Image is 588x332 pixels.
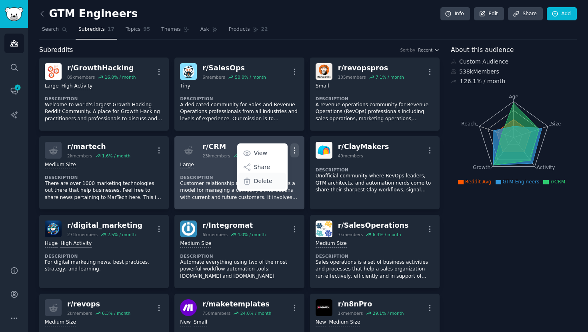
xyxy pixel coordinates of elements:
[61,83,92,90] div: High Activity
[180,221,197,237] img: Integromat
[226,23,271,40] a: Products22
[45,253,163,259] dt: Description
[338,310,363,316] div: 1k members
[180,240,211,248] div: Medium Size
[45,221,62,237] img: digital_marketing
[67,142,130,152] div: r/ martech
[254,149,267,157] p: View
[459,77,505,85] div: ↑ 26.1 % / month
[78,26,105,33] span: Subreddits
[418,47,432,53] span: Recent
[376,74,404,80] div: 7.1 % / month
[254,163,270,171] p: Share
[316,173,434,194] p: Unofficial community where RevOps leaders, GTM architects, and automation nerds come to share the...
[45,319,76,326] div: Medium Size
[45,180,163,201] p: There are over 1000 marketing technologies out there that help businesses. Feel free to share new...
[338,232,363,237] div: 7k members
[67,299,130,309] div: r/ revops
[465,179,492,185] span: Reddit Avg
[202,142,271,152] div: r/ CRM
[45,101,163,123] p: Welcome to world's largest Growth Hacking Reddit Community. A place for Growth Hacking practition...
[39,45,73,55] span: Subreddits
[45,96,163,101] dt: Description
[180,63,197,80] img: SalesOps
[67,153,92,159] div: 2k members
[39,136,169,209] a: r/martech2kmembers1.6% / monthMedium SizeDescriptionThere are over 1000 marketing technologies ou...
[237,232,266,237] div: 4.0 % / month
[508,7,542,21] a: Share
[39,23,70,40] a: Search
[503,179,540,185] span: GTM Engineers
[45,259,163,273] p: For digital marketing news, best practices, strategy, and learning.
[123,23,153,40] a: Topics95
[400,47,415,53] div: Sort by
[261,26,268,33] span: 22
[180,101,298,123] p: A dedicated community for Sales and Revenue Operations professionals from all industries and leve...
[238,145,286,161] a: View
[451,68,577,76] div: 538k Members
[39,58,169,131] a: GrowthHackingr/GrowthHacking89kmembers16.0% / monthLargeHigh ActivityDescriptionWelcome to world'...
[338,142,389,152] div: r/ ClayMakers
[45,240,58,248] div: Huge
[194,319,207,326] div: Small
[60,240,92,248] div: High Activity
[373,232,401,237] div: 6.3 % / month
[180,253,298,259] dt: Description
[76,23,117,40] a: Subreddits17
[202,310,230,316] div: 750 members
[229,26,250,33] span: Products
[550,179,565,185] span: r/CRM
[174,136,304,209] a: r/CRM23kmembers12.6% / monthViewShareDeleteLargeDescriptionCustomer relationship management (CRM)...
[316,96,434,101] dt: Description
[338,153,363,159] div: 49 members
[14,85,21,90] span: 3
[316,319,326,326] div: New
[180,299,197,316] img: maketemplates
[316,63,332,80] img: revopspros
[474,7,504,21] a: Edit
[310,136,440,209] a: ClayMakersr/ClayMakers49membersDescriptionUnofficial community where RevOps leaders, GTM architec...
[161,26,181,33] span: Themes
[45,63,62,80] img: GrowthHacking
[180,83,190,90] div: Tiny
[108,26,114,33] span: 17
[180,180,298,201] p: Customer relationship management (CRM) is a model for managing a company's interactions with curr...
[45,161,76,169] div: Medium Size
[102,310,130,316] div: 6.3 % / month
[67,63,136,73] div: r/ GrowthHacking
[202,221,266,231] div: r/ Integromat
[180,259,298,280] p: Automate everything using two of the most powerful workflow automation tools: [DOMAIN_NAME] and [...
[338,299,404,309] div: r/ n8nPro
[451,58,577,66] div: Custom Audience
[373,310,404,316] div: 29.1 % / month
[235,74,266,80] div: 50.0 % / month
[202,232,228,237] div: 6k members
[174,58,304,131] a: SalesOpsr/SalesOps6members50.0% / monthTinyDescriptionA dedicated community for Sales and Revenue...
[4,81,24,101] a: 3
[316,221,332,237] img: SalesOperations
[254,177,272,185] p: Delete
[45,175,163,180] dt: Description
[551,121,561,126] tspan: Size
[547,7,577,21] a: Add
[418,47,440,53] button: Recent
[67,310,92,316] div: 2k members
[67,221,142,231] div: r/ digital_marketing
[67,74,95,80] div: 89k members
[39,8,138,20] h2: GTM Engineers
[143,26,150,33] span: 95
[180,161,194,169] div: Large
[107,232,136,237] div: 2.5 % / month
[158,23,192,40] a: Themes
[202,63,266,73] div: r/ SalesOps
[180,175,298,180] dt: Description
[102,153,130,159] div: 1.6 % / month
[537,165,555,170] tspan: Activity
[316,240,347,248] div: Medium Size
[473,165,490,170] tspan: Growth
[5,7,23,21] img: GummySearch logo
[338,221,409,231] div: r/ SalesOperations
[200,26,209,33] span: Ask
[316,253,434,259] dt: Description
[180,319,191,326] div: New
